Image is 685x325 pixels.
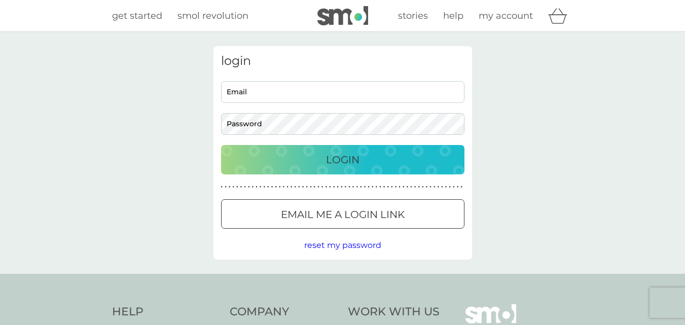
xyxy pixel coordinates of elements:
p: ● [271,185,273,190]
p: ● [387,185,389,190]
p: ● [333,185,335,190]
button: Email me a login link [221,199,464,229]
p: ● [240,185,242,190]
p: ● [453,185,455,190]
p: ● [441,185,443,190]
h4: Work With Us [348,304,440,320]
p: ● [372,185,374,190]
p: ● [395,185,397,190]
p: ● [244,185,246,190]
a: help [443,9,463,23]
button: Login [221,145,464,174]
p: ● [418,185,420,190]
p: ● [298,185,300,190]
p: Email me a login link [281,206,405,223]
p: ● [229,185,231,190]
p: ● [317,185,319,190]
p: ● [429,185,431,190]
p: ● [267,185,269,190]
h4: Company [230,304,338,320]
p: ● [426,185,428,190]
p: ● [279,185,281,190]
p: ● [236,185,238,190]
p: ● [356,185,358,190]
p: ● [221,185,223,190]
p: ● [383,185,385,190]
p: ● [294,185,296,190]
p: ● [325,185,327,190]
h3: login [221,54,464,68]
p: ● [399,185,401,190]
p: ● [414,185,416,190]
p: ● [376,185,378,190]
p: ● [337,185,339,190]
p: ● [364,185,366,190]
p: ● [410,185,412,190]
p: ● [232,185,234,190]
p: ● [438,185,440,190]
p: ● [302,185,304,190]
p: ● [422,185,424,190]
div: basket [548,6,573,26]
p: ● [457,185,459,190]
span: my account [479,10,533,21]
span: reset my password [304,240,381,250]
span: help [443,10,463,21]
p: ● [391,185,393,190]
p: ● [379,185,381,190]
p: ● [360,185,362,190]
span: stories [398,10,428,21]
p: Login [326,152,359,168]
p: ● [341,185,343,190]
p: ● [286,185,289,190]
p: ● [310,185,312,190]
button: reset my password [304,239,381,252]
p: ● [460,185,462,190]
p: ● [248,185,250,190]
p: ● [260,185,262,190]
span: get started [112,10,162,21]
h4: Help [112,304,220,320]
p: ● [403,185,405,190]
p: ● [275,185,277,190]
p: ● [314,185,316,190]
p: ● [407,185,409,190]
img: smol [317,6,368,25]
p: ● [348,185,350,190]
p: ● [329,185,331,190]
p: ● [445,185,447,190]
p: ● [321,185,323,190]
p: ● [434,185,436,190]
p: ● [252,185,254,190]
p: ● [449,185,451,190]
a: my account [479,9,533,23]
p: ● [345,185,347,190]
p: ● [291,185,293,190]
p: ● [225,185,227,190]
p: ● [283,185,285,190]
span: smol revolution [177,10,248,21]
p: ● [352,185,354,190]
p: ● [306,185,308,190]
p: ● [368,185,370,190]
p: ● [256,185,258,190]
a: stories [398,9,428,23]
a: get started [112,9,162,23]
a: smol revolution [177,9,248,23]
p: ● [263,185,265,190]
